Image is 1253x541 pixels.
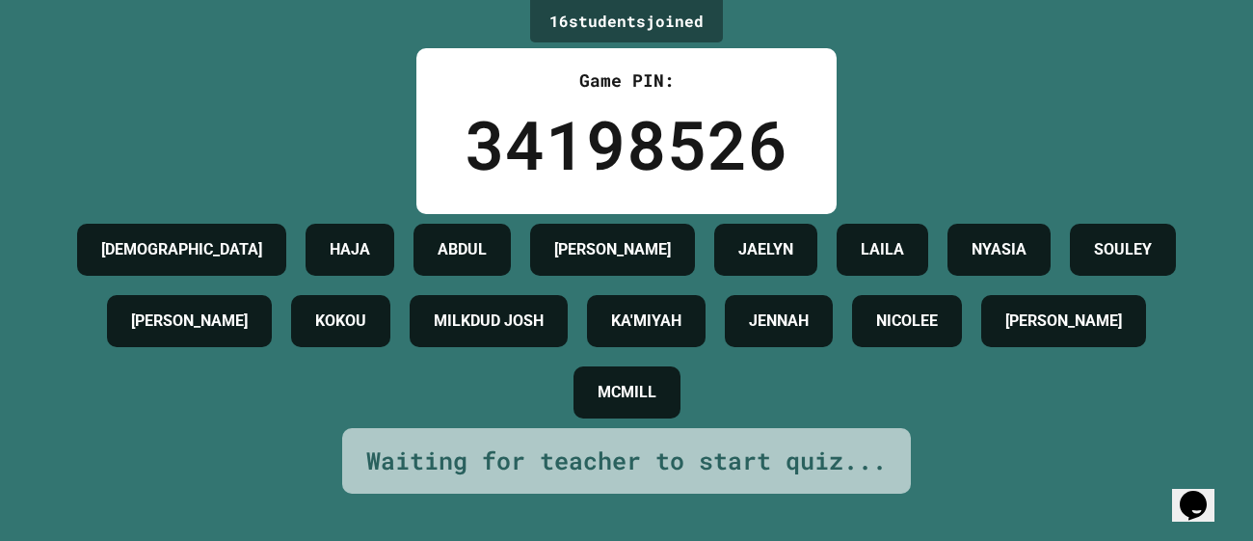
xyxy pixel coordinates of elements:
h4: KOKOU [315,310,366,333]
h4: [DEMOGRAPHIC_DATA] [101,238,262,261]
iframe: chat widget [1172,464,1234,522]
h4: ABDUL [438,238,487,261]
h4: [PERSON_NAME] [554,238,671,261]
div: Waiting for teacher to start quiz... [366,443,887,479]
h4: JENNAH [749,310,809,333]
h4: NICOLEE [876,310,938,333]
h4: KA'MIYAH [611,310,681,333]
div: 34198526 [465,94,788,195]
h4: MCMILL [598,381,656,404]
h4: JAELYN [738,238,793,261]
div: Game PIN: [465,68,788,94]
h4: LAILA [861,238,904,261]
h4: HAJA [330,238,370,261]
h4: [PERSON_NAME] [1005,310,1122,333]
h4: [PERSON_NAME] [131,310,248,333]
h4: NYASIA [972,238,1026,261]
h4: SOULEY [1094,238,1152,261]
h4: MILKDUD JOSH [434,310,544,333]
